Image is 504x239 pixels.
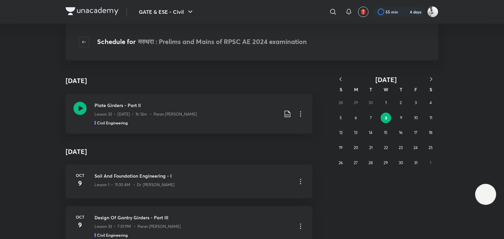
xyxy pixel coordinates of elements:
button: October 29, 2025 [381,158,391,168]
button: avatar [358,7,368,17]
button: October 16, 2025 [395,127,406,138]
span: [DATE] [375,75,397,84]
abbr: October 24, 2025 [413,145,418,150]
abbr: Thursday [400,86,402,93]
button: October 19, 2025 [336,142,346,153]
img: avatar [360,9,366,15]
abbr: October 23, 2025 [399,145,403,150]
p: Lesson 33 • 7:01 PM • Paran [PERSON_NAME] [94,224,181,229]
button: October 25, 2025 [425,142,436,153]
button: October 1, 2025 [381,98,391,108]
abbr: October 6, 2025 [355,115,357,120]
a: Company Logo [66,7,118,17]
button: October 14, 2025 [366,127,376,138]
abbr: October 30, 2025 [399,160,403,165]
abbr: October 10, 2025 [414,115,418,120]
img: sveer yadav [427,6,438,17]
a: Oct9Soil And Foundation Engineering - ILesson 1 • 11:00 AM • Dr. [PERSON_NAME] [66,164,312,198]
button: October 10, 2025 [411,113,421,123]
abbr: Saturday [430,86,432,93]
h3: Plate Girders - Part II [94,102,278,109]
button: October 23, 2025 [395,142,406,153]
p: Lesson 1 • 11:00 AM • Dr. [PERSON_NAME] [94,182,175,188]
abbr: October 18, 2025 [429,130,432,135]
button: October 13, 2025 [350,127,361,138]
button: October 21, 2025 [366,142,376,153]
button: October 7, 2025 [366,113,376,123]
button: October 6, 2025 [350,113,361,123]
button: October 5, 2025 [336,113,346,123]
a: Plate Girders - Part IILesson 32 • [DATE] • 1h 12m • Paran [PERSON_NAME]Civil Engineering [66,94,312,134]
p: Lesson 32 • [DATE] • 1h 12m • Paran [PERSON_NAME] [94,111,197,117]
h3: Design Of Gantry Girders - Part III [94,214,291,221]
button: [DATE] [348,76,424,84]
button: October 15, 2025 [381,127,391,138]
abbr: October 20, 2025 [354,145,358,150]
abbr: October 12, 2025 [339,130,343,135]
button: October 27, 2025 [350,158,361,168]
abbr: Wednesday [384,86,388,93]
button: October 9, 2025 [396,113,406,123]
abbr: October 11, 2025 [430,115,432,120]
abbr: October 8, 2025 [385,115,387,120]
button: October 4, 2025 [425,98,436,108]
abbr: October 13, 2025 [354,130,357,135]
abbr: October 3, 2025 [415,100,417,105]
abbr: October 9, 2025 [400,115,402,120]
abbr: October 5, 2025 [340,115,342,120]
h6: Oct [73,172,87,178]
abbr: October 15, 2025 [384,130,388,135]
button: October 8, 2025 [381,113,391,123]
abbr: Friday [414,86,417,93]
abbr: October 25, 2025 [429,145,433,150]
button: October 26, 2025 [336,158,346,168]
abbr: October 28, 2025 [368,160,373,165]
img: streak [402,9,409,15]
img: ttu [482,190,490,198]
button: October 30, 2025 [395,158,406,168]
button: GATE & ESE - Civil [135,5,198,18]
button: October 2, 2025 [395,98,406,108]
abbr: October 16, 2025 [399,130,403,135]
abbr: October 29, 2025 [384,160,388,165]
button: October 24, 2025 [410,142,421,153]
h4: [DATE] [66,141,312,162]
abbr: October 22, 2025 [384,145,388,150]
abbr: Tuesday [369,86,372,93]
abbr: October 26, 2025 [339,160,343,165]
abbr: October 7, 2025 [370,115,372,120]
abbr: Monday [354,86,358,93]
abbr: October 21, 2025 [369,145,372,150]
abbr: October 2, 2025 [400,100,402,105]
abbr: Sunday [340,86,342,93]
button: October 12, 2025 [336,127,346,138]
button: October 22, 2025 [381,142,391,153]
h4: [DATE] [66,76,87,86]
button: October 11, 2025 [426,113,436,123]
abbr: October 4, 2025 [430,100,432,105]
span: मरुधरा : Prelims and Mains of RPSC AE 2024 examination [138,37,307,46]
h5: Civil Engineering [97,232,128,238]
abbr: October 1, 2025 [385,100,387,105]
h3: Soil And Foundation Engineering - I [94,172,291,179]
img: Company Logo [66,7,118,15]
abbr: October 14, 2025 [369,130,372,135]
abbr: October 27, 2025 [354,160,358,165]
h4: 9 [73,178,87,188]
abbr: October 19, 2025 [339,145,343,150]
h6: Oct [73,214,87,220]
abbr: October 17, 2025 [414,130,417,135]
button: October 28, 2025 [366,158,376,168]
button: October 17, 2025 [410,127,421,138]
button: October 3, 2025 [410,98,421,108]
h4: 9 [73,220,87,230]
h5: Civil Engineering [97,120,128,126]
button: October 20, 2025 [350,142,361,153]
abbr: October 31, 2025 [414,160,417,165]
h4: Schedule for [97,37,307,47]
button: October 31, 2025 [410,158,421,168]
button: October 18, 2025 [425,127,436,138]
